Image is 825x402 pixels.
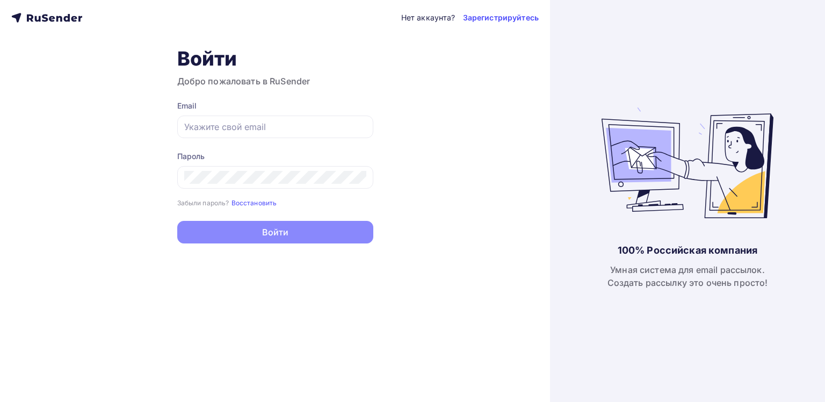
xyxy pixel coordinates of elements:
[177,199,229,207] small: Забыли пароль?
[177,221,373,243] button: Войти
[231,199,277,207] small: Восстановить
[401,12,455,23] div: Нет аккаунта?
[184,120,366,133] input: Укажите свой email
[607,263,768,289] div: Умная система для email рассылок. Создать рассылку это очень просто!
[231,198,277,207] a: Восстановить
[463,12,539,23] a: Зарегистрируйтесь
[177,151,373,162] div: Пароль
[177,47,373,70] h1: Войти
[177,75,373,88] h3: Добро пожаловать в RuSender
[177,101,373,111] div: Email
[618,244,757,257] div: 100% Российская компания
